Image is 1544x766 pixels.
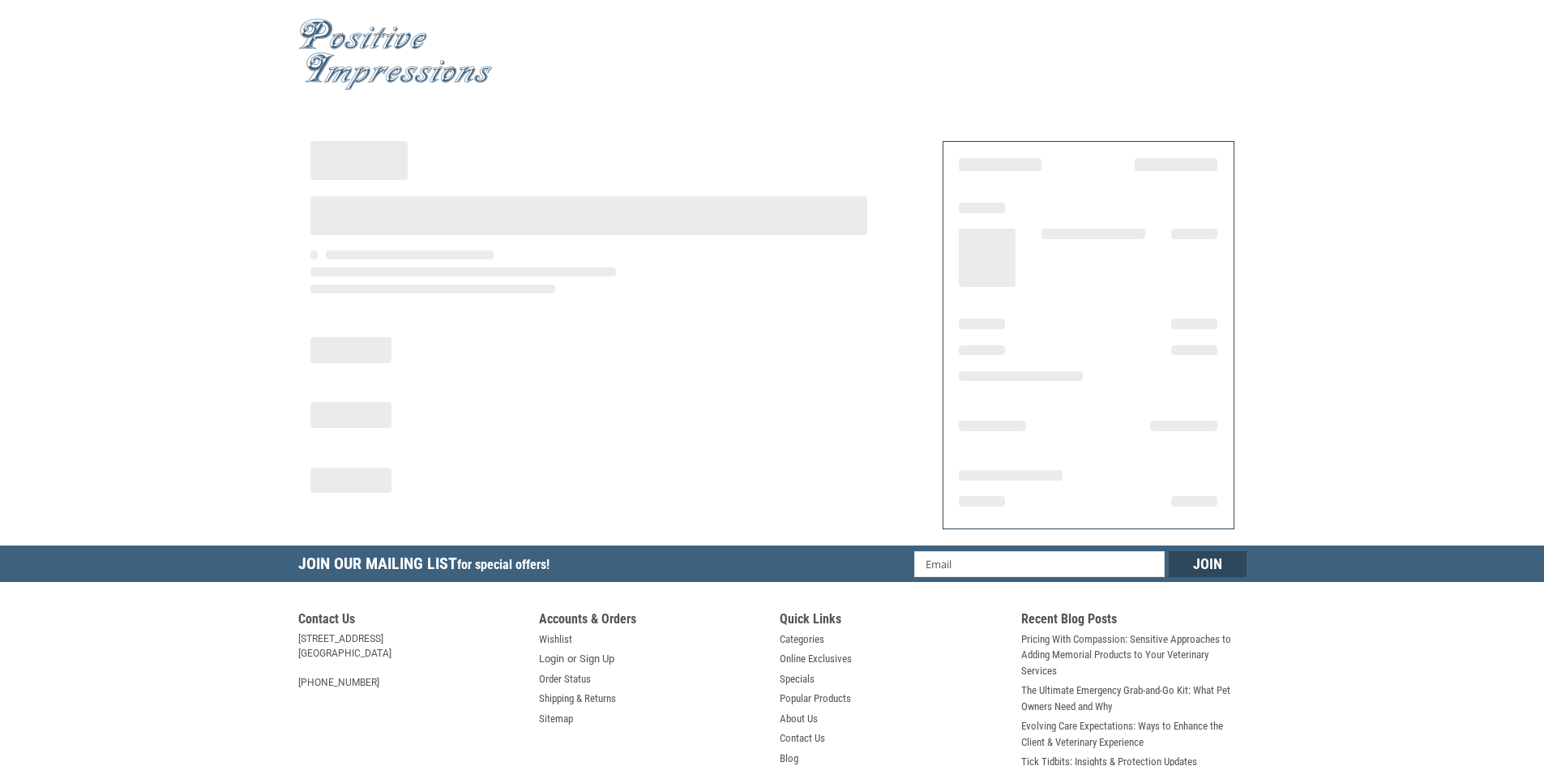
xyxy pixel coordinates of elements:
h5: Quick Links [780,611,1005,631]
address: [STREET_ADDRESS] [GEOGRAPHIC_DATA] [PHONE_NUMBER] [298,631,524,690]
a: Contact Us [780,730,825,747]
a: Categories [780,631,824,648]
a: About Us [780,711,818,727]
a: Specials [780,671,815,687]
h5: Join Our Mailing List [298,546,558,587]
a: Sign Up [580,651,614,667]
a: Login [539,651,564,667]
span: or [558,651,586,667]
h5: Accounts & Orders [539,611,764,631]
a: Shipping & Returns [539,691,616,707]
a: Popular Products [780,691,851,707]
input: Join [1169,551,1247,577]
h5: Recent Blog Posts [1021,611,1247,631]
a: The Ultimate Emergency Grab-and-Go Kit: What Pet Owners Need and Why [1021,683,1247,714]
a: Wishlist [539,631,572,648]
a: Evolving Care Expectations: Ways to Enhance the Client & Veterinary Experience [1021,718,1247,750]
input: Email [914,551,1165,577]
a: Pricing With Compassion: Sensitive Approaches to Adding Memorial Products to Your Veterinary Serv... [1021,631,1247,679]
h5: Contact Us [298,611,524,631]
a: Online Exclusives [780,651,852,667]
a: Sitemap [539,711,573,727]
img: Positive Impressions [298,19,493,91]
a: Order Status [539,671,591,687]
span: for special offers! [457,557,550,572]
